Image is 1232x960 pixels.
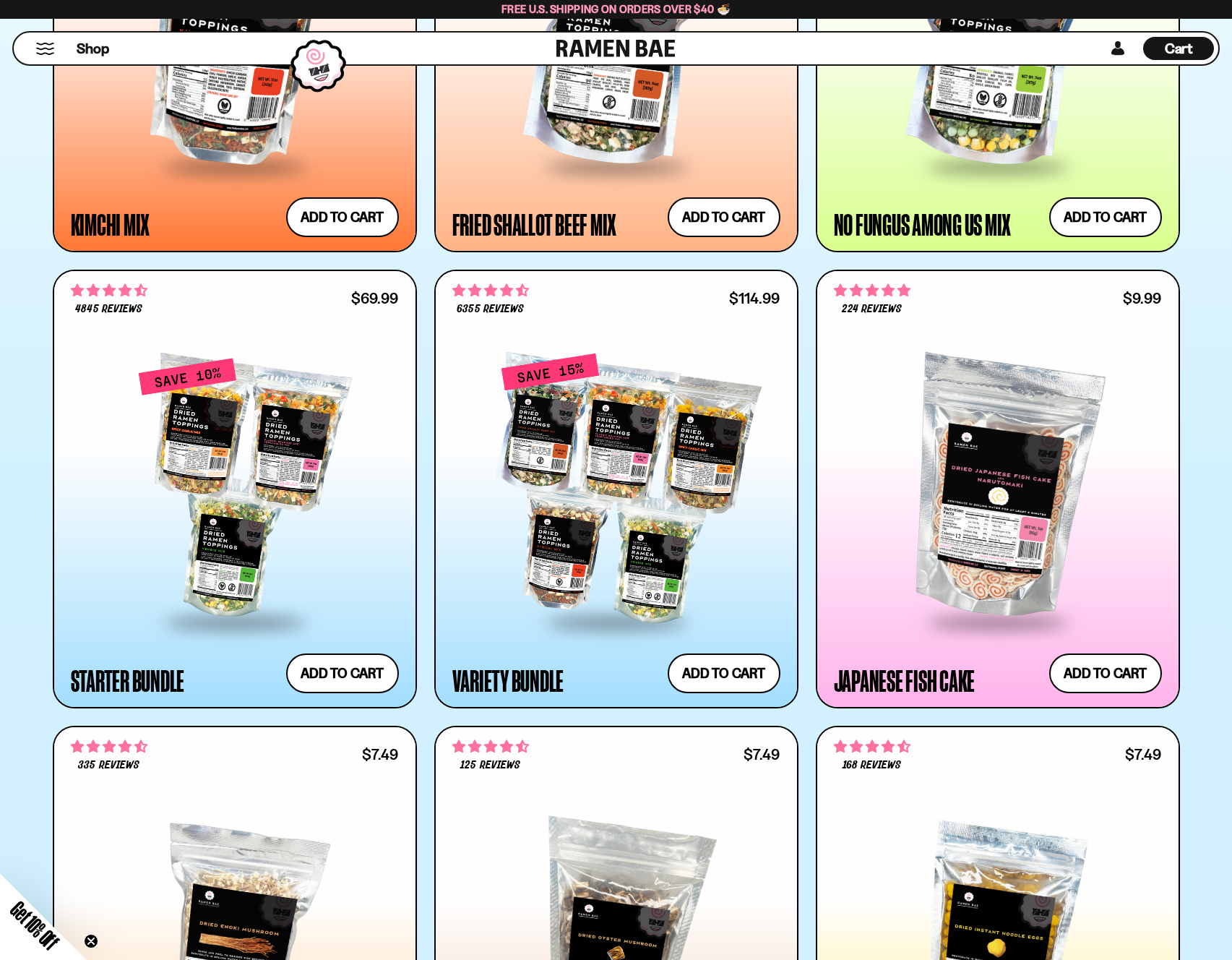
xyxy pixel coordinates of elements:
div: Starter Bundle [71,667,185,693]
div: Variety Bundle [452,667,564,693]
span: 4.63 stars [452,281,529,300]
span: 4845 reviews [75,304,142,315]
div: Fried Shallot Beef Mix [452,211,617,237]
div: $7.49 [1125,747,1161,761]
div: Japanese Fish Cake [834,667,975,693]
div: $69.99 [351,291,398,305]
span: Free U.S. Shipping on Orders over $40 🍜 [501,2,731,16]
a: 4.63 stars 6355 reviews $114.99 Variety Bundle Add to cart [434,270,798,708]
span: 168 reviews [843,760,901,771]
div: $114.99 [729,291,780,305]
div: $7.49 [744,747,780,761]
span: 4.68 stars [452,737,529,756]
span: 4.76 stars [834,281,910,300]
span: 6355 reviews [457,304,523,315]
span: 4.73 stars [834,737,910,756]
a: 4.76 stars 224 reviews $9.99 Japanese Fish Cake Add to cart [816,270,1180,708]
a: 4.71 stars 4845 reviews $69.99 Starter Bundle Add to cart [53,270,417,708]
span: Shop [77,39,109,59]
button: Add to cart [1049,197,1162,237]
button: Add to cart [286,197,399,237]
div: Kimchi Mix [71,211,150,237]
div: $9.99 [1123,291,1161,305]
span: 4.71 stars [71,281,147,300]
span: 125 reviews [460,760,520,771]
button: Add to cart [286,653,399,693]
a: Shop [77,37,109,60]
span: 335 reviews [78,760,139,771]
button: Mobile Menu Trigger [35,43,55,55]
button: Add to cart [668,653,780,693]
span: 4.53 stars [71,737,147,756]
button: Add to cart [1049,653,1162,693]
div: No Fungus Among Us Mix [834,211,1012,237]
span: 224 reviews [842,304,902,315]
div: Cart [1143,33,1214,64]
button: Add to cart [668,197,780,237]
span: Cart [1165,40,1193,57]
button: Close teaser [84,934,98,948]
span: Get 10% Off [7,897,63,953]
div: $7.49 [362,747,398,761]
